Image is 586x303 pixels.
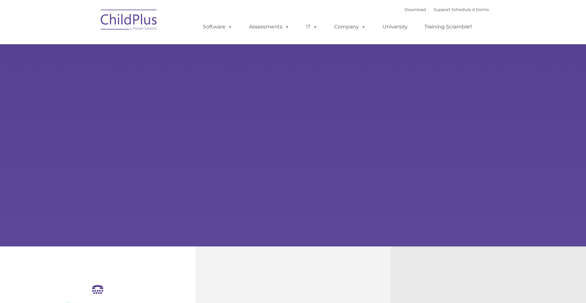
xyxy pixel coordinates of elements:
[328,21,372,33] a: Company
[98,5,161,37] img: ChildPlus by Procare Solutions
[452,7,489,12] a: Schedule A Demo
[376,21,414,33] a: University
[197,21,239,33] a: Software
[418,21,478,33] a: Training Scramble!!
[434,7,450,12] a: Support
[405,7,489,12] font: |
[405,7,426,12] a: Download
[243,21,296,33] a: Assessments
[300,21,324,33] a: IT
